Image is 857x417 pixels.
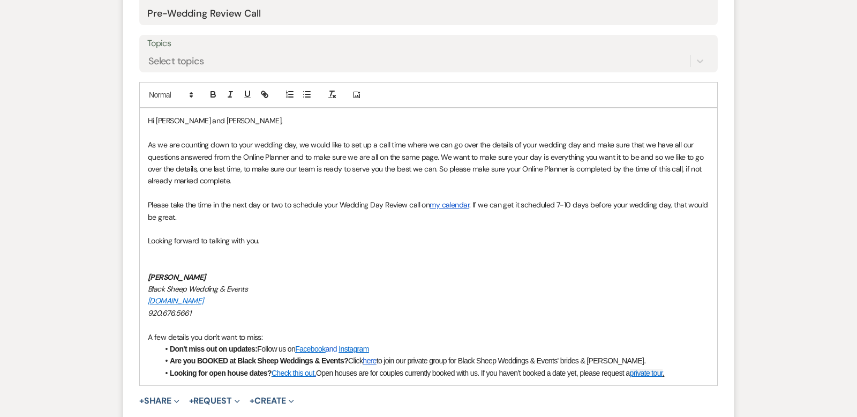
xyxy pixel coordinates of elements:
[339,345,369,353] a: Instagram
[148,116,282,125] span: Hi [PERSON_NAME] and [PERSON_NAME],
[148,236,259,245] span: Looking forward to talking with you.
[663,369,664,377] u: .
[148,54,204,69] div: Select topics
[348,356,363,365] span: Click
[139,397,144,405] span: +
[377,356,646,365] span: to join our private group for Black Sheep Weddings & Events' brides & [PERSON_NAME].
[147,36,710,51] label: Topics
[189,397,194,405] span: +
[272,369,314,377] a: Check this out
[314,369,316,377] a: .
[630,369,663,377] a: private tour
[170,369,272,377] strong: Looking for open house dates?
[148,296,204,306] a: [DOMAIN_NAME]
[430,200,469,210] a: my calendar
[257,345,295,353] span: Follow us on
[148,200,710,221] span: . If we can get it scheduled 7-10 days before your wedding day, that would be great.
[170,345,257,353] strong: Don't miss out on updates:
[250,397,254,405] span: +
[148,332,262,342] span: A few details you don't want to miss:
[148,308,191,318] em: 920.676.5661
[189,397,240,405] button: Request
[148,200,430,210] span: Please take the time in the next day or two to schedule your Wedding Day Review call on
[316,369,630,377] span: Open houses are for couples currently booked with us. If you haven’t booked a date yet, please re...
[148,140,705,185] span: As we are counting down to your wedding day, we would like to set up a call time where we can go ...
[148,284,247,294] em: Black Sheep Wedding & Events
[148,272,206,282] em: [PERSON_NAME]
[363,356,376,365] a: here
[170,356,348,365] strong: Are you BOOKED at Black Sheep Weddings & Events?
[250,397,294,405] button: Create
[295,345,325,353] a: Facebook
[139,397,179,405] button: Share
[326,345,337,353] span: and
